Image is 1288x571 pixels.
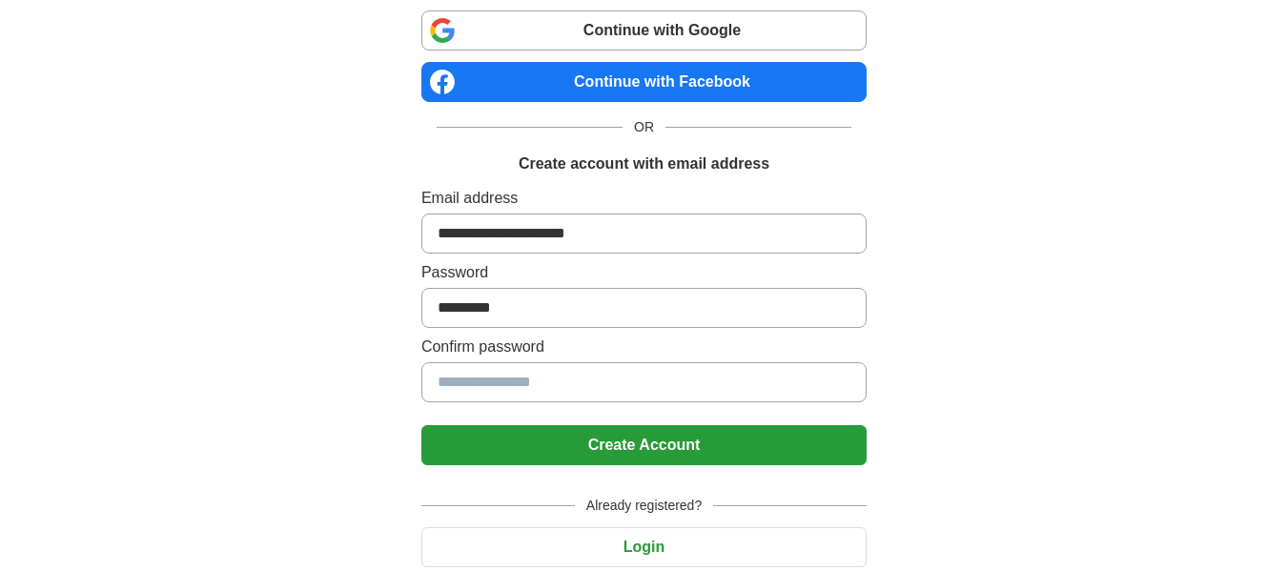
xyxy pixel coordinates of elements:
[421,187,867,210] label: Email address
[421,336,867,358] label: Confirm password
[421,539,867,555] a: Login
[421,261,867,284] label: Password
[421,62,867,102] a: Continue with Facebook
[421,527,867,567] button: Login
[623,117,665,137] span: OR
[421,425,867,465] button: Create Account
[519,153,769,175] h1: Create account with email address
[575,496,713,516] span: Already registered?
[421,10,867,51] a: Continue with Google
